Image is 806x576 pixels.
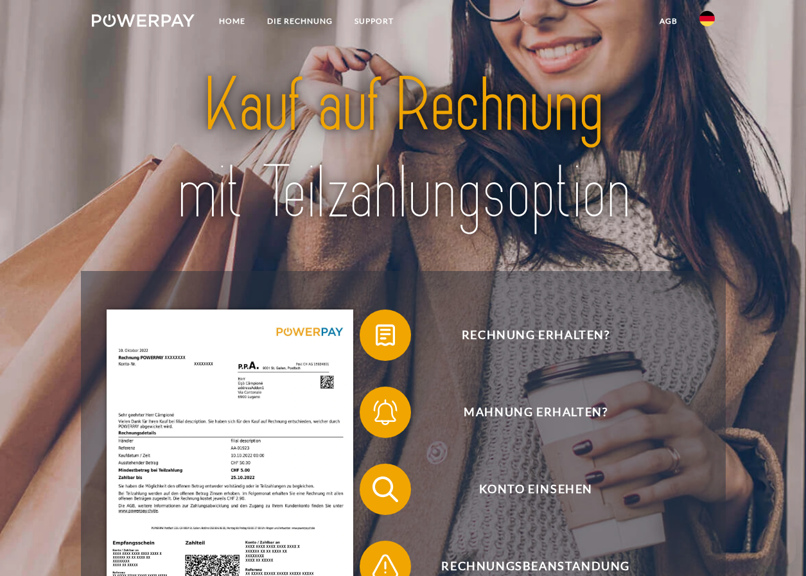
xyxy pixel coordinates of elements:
[360,310,694,361] button: Rechnung erhalten?
[699,11,715,26] img: de
[378,387,693,438] span: Mahnung erhalten?
[92,14,195,27] img: logo-powerpay-white.svg
[360,464,694,515] button: Konto einsehen
[649,10,688,33] a: agb
[369,396,401,428] img: qb_bell.svg
[256,10,344,33] a: DIE RECHNUNG
[122,58,684,241] img: title-powerpay_de.svg
[344,10,405,33] a: SUPPORT
[369,473,401,505] img: qb_search.svg
[360,387,694,438] button: Mahnung erhalten?
[378,464,693,515] span: Konto einsehen
[208,10,256,33] a: Home
[755,525,796,566] iframe: Schaltfläche zum Öffnen des Messaging-Fensters
[369,319,401,351] img: qb_bill.svg
[378,310,693,361] span: Rechnung erhalten?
